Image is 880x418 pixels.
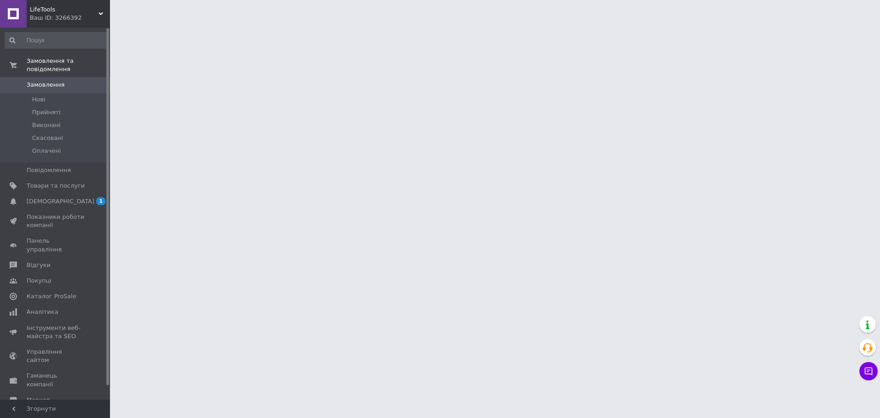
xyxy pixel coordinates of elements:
[32,134,63,142] span: Скасовані
[27,372,85,388] span: Гаманець компанії
[27,81,65,89] span: Замовлення
[27,166,71,174] span: Повідомлення
[30,6,99,14] span: LifeTools
[27,324,85,340] span: Інструменти веб-майстра та SEO
[27,277,51,285] span: Покупці
[27,308,58,316] span: Аналітика
[32,95,45,104] span: Нові
[27,213,85,229] span: Показники роботи компанії
[30,14,110,22] div: Ваш ID: 3266392
[27,197,94,206] span: [DEMOGRAPHIC_DATA]
[32,147,61,155] span: Оплачені
[27,348,85,364] span: Управління сайтом
[27,57,110,73] span: Замовлення та повідомлення
[96,197,105,205] span: 1
[27,237,85,253] span: Панель управління
[27,396,50,404] span: Маркет
[27,261,50,269] span: Відгуки
[859,362,878,380] button: Чат з покупцем
[27,182,85,190] span: Товари та послуги
[5,32,108,49] input: Пошук
[32,121,60,129] span: Виконані
[27,292,76,301] span: Каталог ProSale
[32,108,60,117] span: Прийняті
